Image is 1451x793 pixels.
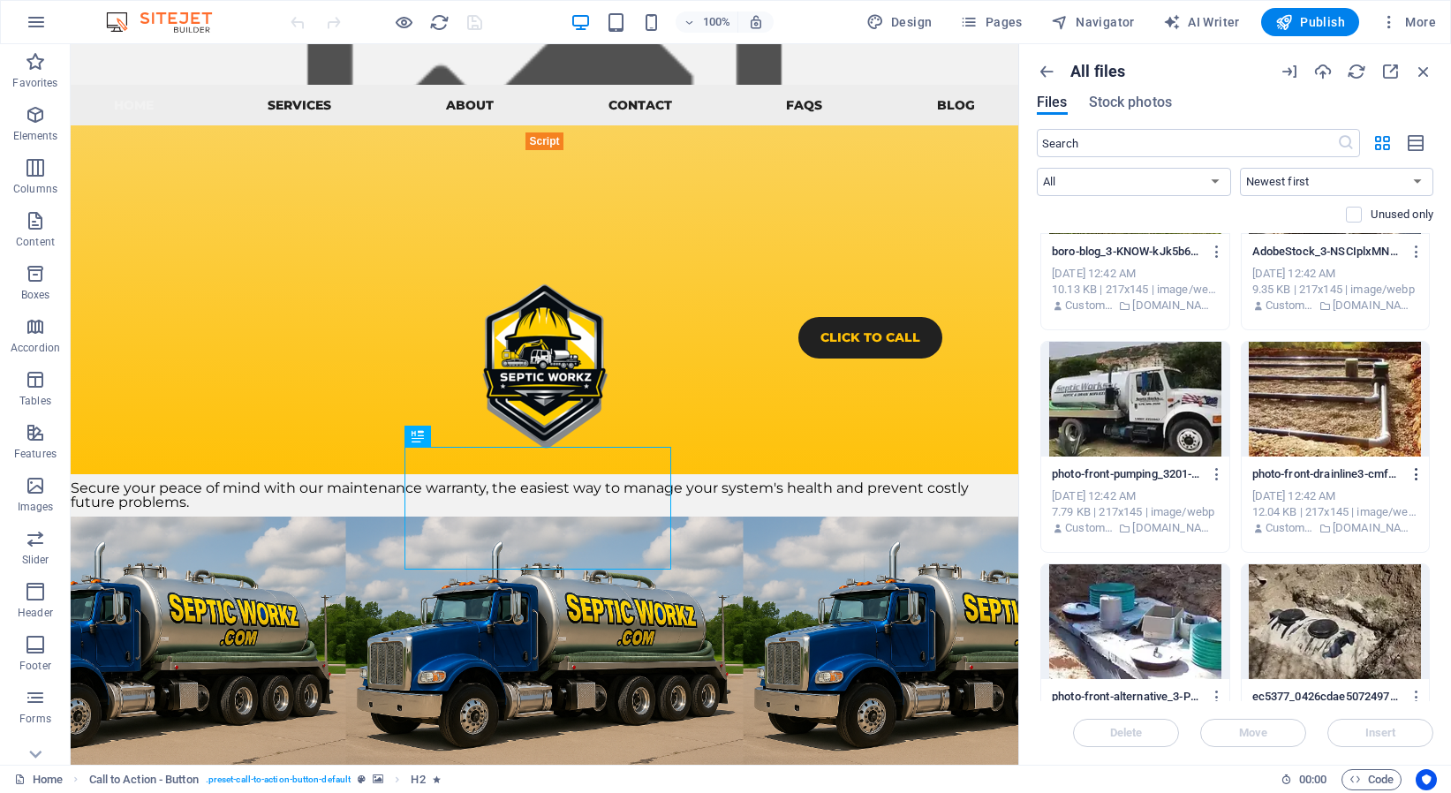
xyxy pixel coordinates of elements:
[1065,298,1114,313] p: Customer
[13,182,57,196] p: Columns
[1252,504,1419,520] div: 12.04 KB | 217x145 | image/webp
[89,769,199,790] span: Call to Action - Button
[393,11,414,33] button: Click here to leave preview mode and continue editing
[1266,298,1314,313] p: Customer
[12,76,57,90] p: Favorites
[1052,266,1219,282] div: [DATE] 12:42 AM
[1037,92,1068,113] span: Files
[19,659,51,673] p: Footer
[859,8,940,36] button: Design
[16,235,55,249] p: Content
[1280,62,1299,81] i: URL import
[1380,62,1400,81] i: Maximize
[18,606,53,620] p: Header
[358,774,366,784] i: This element is a customizable preset
[1341,769,1402,790] button: Code
[1252,488,1419,504] div: [DATE] 12:42 AM
[1371,207,1433,223] p: Displays only files that are not in use on the website. Files added during this session can still...
[433,774,441,784] i: Element contains an animation
[1156,8,1247,36] button: AI Writer
[1132,520,1218,536] p: [DOMAIN_NAME]
[428,11,450,33] button: reload
[1052,689,1202,705] p: photo-front-alternative_3-P1RTIgGdxpp-gqeSfnyobQ.webp
[373,774,383,784] i: This element contains a background
[1132,298,1218,313] p: [DOMAIN_NAME]
[1070,62,1125,81] p: All files
[22,553,49,567] p: Slider
[1052,244,1202,260] p: boro-blog_3-KNOW-kJk5b6z7dAfnIyyXQ.webp
[960,13,1022,31] span: Pages
[14,447,57,461] p: Features
[676,11,738,33] button: 100%
[19,394,51,408] p: Tables
[21,288,50,302] p: Boxes
[19,712,51,726] p: Forms
[702,11,730,33] h6: 100%
[1252,466,1402,482] p: photo-front-drainline3-cmf0sdvMLBmMnpOi1sv7JA.webp
[89,769,441,790] nav: breadcrumb
[1349,769,1394,790] span: Code
[18,500,54,514] p: Images
[411,769,425,790] span: Click to select. Double-click to edit
[14,769,63,790] a: Click to cancel selection. Double-click to open Pages
[1052,298,1219,313] div: By: Customer | Folder: www.septicworksllc.com
[1380,13,1436,31] span: More
[1281,769,1327,790] h6: Session time
[1373,8,1443,36] button: More
[1275,13,1345,31] span: Publish
[859,8,940,36] div: Design (Ctrl+Alt+Y)
[1052,520,1219,536] div: By: Customer | Folder: www.septicworksllc.com
[1416,769,1437,790] button: Usercentrics
[1037,62,1056,81] i: Show all folders
[1252,244,1402,260] p: AdobeStock_3-NSCIplxMNCBkuIWr_RGxjA.webp
[1052,488,1219,504] div: [DATE] 12:42 AM
[748,14,764,30] i: On resize automatically adjust zoom level to fit chosen device.
[1052,466,1202,482] p: photo-front-pumping_3201-cUCy9_UB2b1LcPvmcu6cQw.webp
[1052,504,1219,520] div: 7.79 KB | 217x145 | image/webp
[1163,13,1240,31] span: AI Writer
[1051,13,1135,31] span: Navigator
[1065,520,1114,536] p: Customer
[1052,282,1219,298] div: 10.13 KB | 217x145 | image/webp
[1252,689,1402,705] p: ec5377_0426cdae507249778ca405efc985b6c8mv2-N-TTNiz7dfCjCUQjji1Yaw.webp
[1252,266,1419,282] div: [DATE] 12:42 AM
[953,8,1029,36] button: Pages
[1333,298,1418,313] p: [DOMAIN_NAME]
[429,12,450,33] i: Reload page
[11,341,60,355] p: Accordion
[1252,282,1419,298] div: 9.35 KB | 217x145 | image/webp
[1414,62,1433,81] i: Close
[1044,8,1142,36] button: Navigator
[1333,520,1418,536] p: [DOMAIN_NAME]
[1266,520,1314,536] p: Customer
[1347,62,1366,81] i: Reload
[206,769,351,790] span: . preset-call-to-action-button-default
[1311,773,1314,786] span: :
[1037,129,1337,157] input: Search
[102,11,234,33] img: Editor Logo
[1313,62,1333,81] i: Upload
[1261,8,1359,36] button: Publish
[1299,769,1326,790] span: 00 00
[13,129,58,143] p: Elements
[1089,92,1172,113] span: Stock photos
[866,13,933,31] span: Design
